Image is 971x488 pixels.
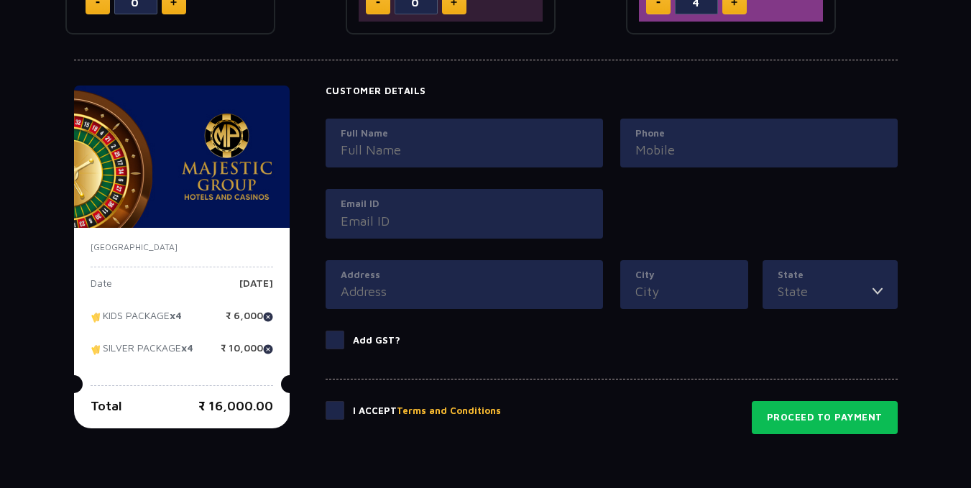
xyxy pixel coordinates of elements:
[91,396,122,415] p: Total
[341,282,588,301] input: Address
[221,343,273,364] p: ₹ 10,000
[635,126,883,141] label: Phone
[341,197,588,211] label: Email ID
[91,343,193,364] p: SILVER PACKAGE
[226,310,273,332] p: ₹ 6,000
[341,140,588,160] input: Full Name
[239,278,273,300] p: [DATE]
[170,310,182,322] strong: x4
[635,268,733,282] label: City
[91,310,182,332] p: KIDS PACKAGE
[635,282,733,301] input: City
[96,1,100,4] img: minus
[353,404,501,418] p: I Accept
[341,268,588,282] label: Address
[353,333,400,348] p: Add GST?
[326,86,898,97] h4: Customer Details
[635,140,883,160] input: Mobile
[91,241,273,254] p: [GEOGRAPHIC_DATA]
[198,396,273,415] p: ₹ 16,000.00
[752,401,898,434] button: Proceed to Payment
[778,282,873,301] input: State
[397,404,501,418] button: Terms and Conditions
[74,86,290,228] img: majesticPride-banner
[376,1,380,4] img: minus
[91,343,103,356] img: tikcet
[91,278,112,300] p: Date
[91,310,103,323] img: tikcet
[873,282,883,301] img: toggler icon
[341,126,588,141] label: Full Name
[181,342,193,354] strong: x4
[778,268,883,282] label: State
[656,1,661,4] img: minus
[341,211,588,231] input: Email ID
